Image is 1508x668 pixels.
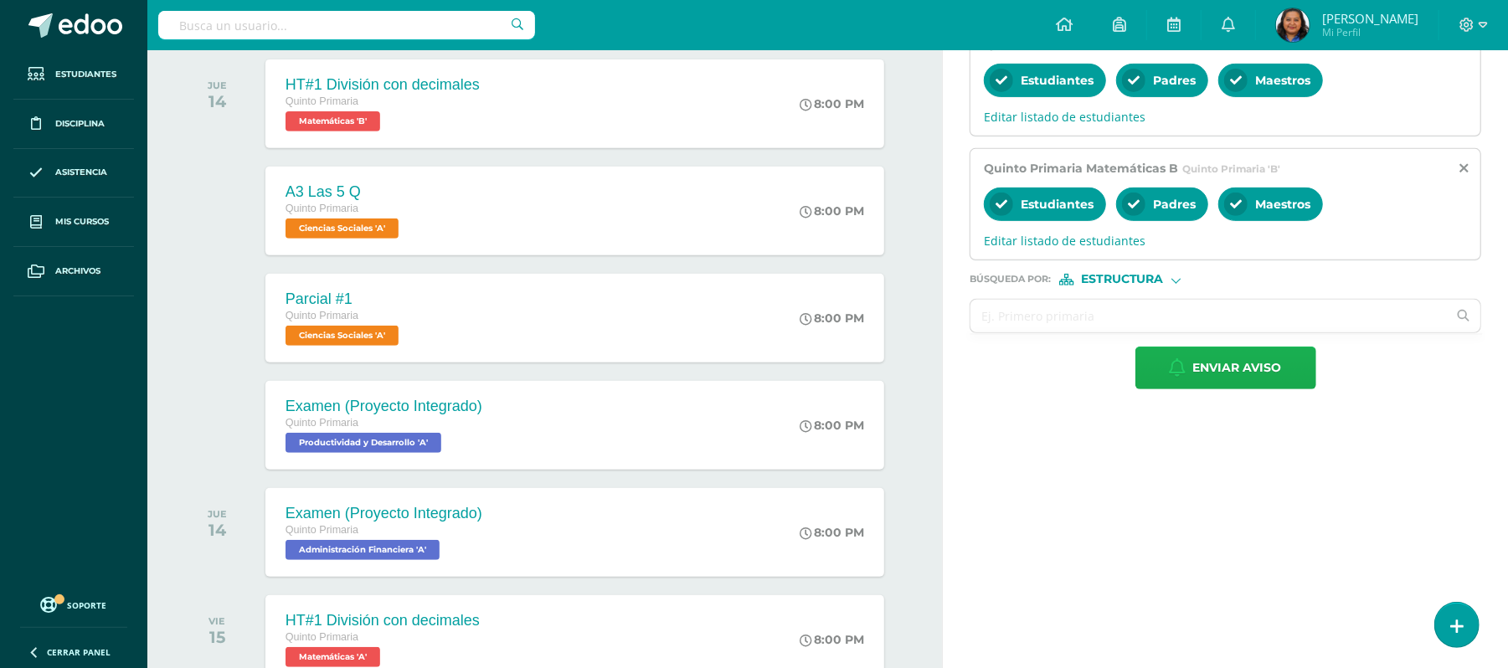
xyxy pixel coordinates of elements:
[55,265,100,278] span: Archivos
[800,525,864,540] div: 8:00 PM
[208,520,227,540] div: 14
[286,647,380,667] span: Matemáticas 'A'
[1135,347,1316,389] button: Enviar aviso
[13,198,134,247] a: Mis cursos
[286,326,399,346] span: Ciencias Sociales 'A'
[286,433,441,453] span: Productividad y Desarrollo 'A'
[800,418,864,433] div: 8:00 PM
[286,612,480,629] div: HT#1 División con decimales
[286,540,440,560] span: Administración Financiera 'A'
[13,50,134,100] a: Estudiantes
[970,300,1447,332] input: Ej. Primero primaria
[47,646,111,658] span: Cerrar panel
[1081,275,1164,284] span: Estructura
[55,117,105,131] span: Disciplina
[286,111,380,131] span: Matemáticas 'B'
[286,183,403,201] div: A3 Las 5 Q
[55,166,107,179] span: Asistencia
[13,100,134,149] a: Disciplina
[1322,25,1418,39] span: Mi Perfil
[984,233,1467,249] span: Editar listado de estudiantes
[208,80,227,91] div: JUE
[55,215,109,229] span: Mis cursos
[800,203,864,218] div: 8:00 PM
[286,203,359,214] span: Quinto Primaria
[208,627,225,647] div: 15
[286,417,359,429] span: Quinto Primaria
[1059,274,1185,285] div: [object Object]
[20,593,127,615] a: Soporte
[55,68,116,81] span: Estudiantes
[800,632,864,647] div: 8:00 PM
[208,91,227,111] div: 14
[158,11,535,39] input: Busca un usuario...
[208,615,225,627] div: VIE
[286,398,482,415] div: Examen (Proyecto Integrado)
[984,109,1467,125] span: Editar listado de estudiantes
[1193,347,1282,388] span: Enviar aviso
[1255,73,1310,88] span: Maestros
[1021,197,1094,212] span: Estudiantes
[1322,10,1418,27] span: [PERSON_NAME]
[13,149,134,198] a: Asistencia
[1255,197,1310,212] span: Maestros
[970,275,1051,284] span: Búsqueda por :
[286,218,399,239] span: Ciencias Sociales 'A'
[286,524,359,536] span: Quinto Primaria
[286,76,480,94] div: HT#1 División con decimales
[1021,73,1094,88] span: Estudiantes
[286,290,403,308] div: Parcial #1
[984,161,1178,176] span: Quinto Primaria Matemáticas B
[286,505,482,522] div: Examen (Proyecto Integrado)
[13,247,134,296] a: Archivos
[1182,162,1280,175] span: Quinto Primaria 'B'
[286,95,359,107] span: Quinto Primaria
[800,311,864,326] div: 8:00 PM
[286,310,359,321] span: Quinto Primaria
[208,508,227,520] div: JUE
[1276,8,1310,42] img: 95ff7255e5efb9ef498d2607293e1cff.png
[1153,73,1196,88] span: Padres
[286,631,359,643] span: Quinto Primaria
[800,96,864,111] div: 8:00 PM
[68,599,107,611] span: Soporte
[1153,197,1196,212] span: Padres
